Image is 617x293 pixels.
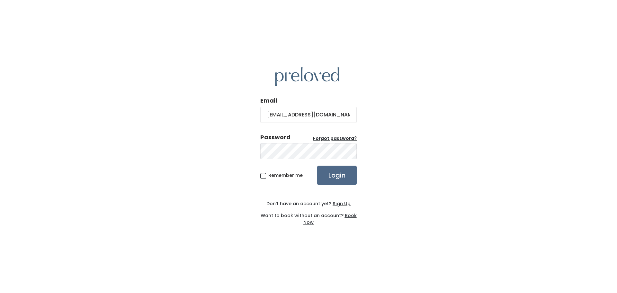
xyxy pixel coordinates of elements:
a: Sign Up [331,200,351,207]
a: Forgot password? [313,135,357,142]
div: Don't have an account yet? [260,200,357,207]
img: preloved logo [275,67,339,86]
label: Email [260,96,277,105]
a: Book Now [303,212,357,225]
div: Password [260,133,291,142]
u: Sign Up [333,200,351,207]
input: Login [317,166,357,185]
u: Forgot password? [313,135,357,142]
div: Want to book without an account? [260,207,357,226]
span: Remember me [268,172,303,179]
